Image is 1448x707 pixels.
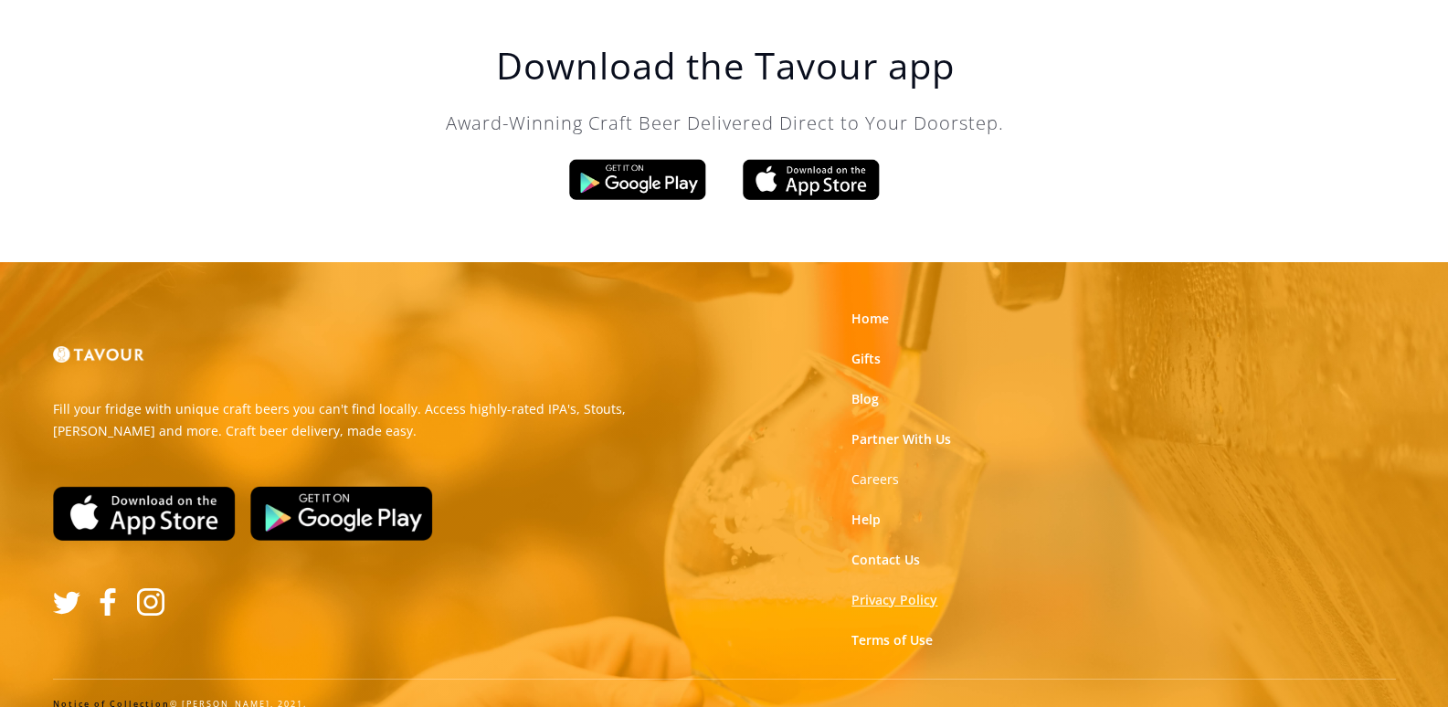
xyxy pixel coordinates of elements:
p: Fill your fridge with unique craft beers you can't find locally. Access highly-rated IPA's, Stout... [53,398,711,442]
a: Contact Us [851,551,920,569]
a: Partner With Us [851,430,951,448]
p: Award-Winning Craft Beer Delivered Direct to Your Doorstep. [360,110,1091,137]
a: Careers [851,470,899,489]
strong: Careers [851,470,899,488]
a: Gifts [851,350,881,368]
a: Terms of Use [851,631,933,649]
a: Privacy Policy [851,591,937,609]
a: Home [851,310,889,328]
a: Blog [851,390,879,408]
a: Help [851,511,881,529]
h1: Download the Tavour app [360,44,1091,88]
